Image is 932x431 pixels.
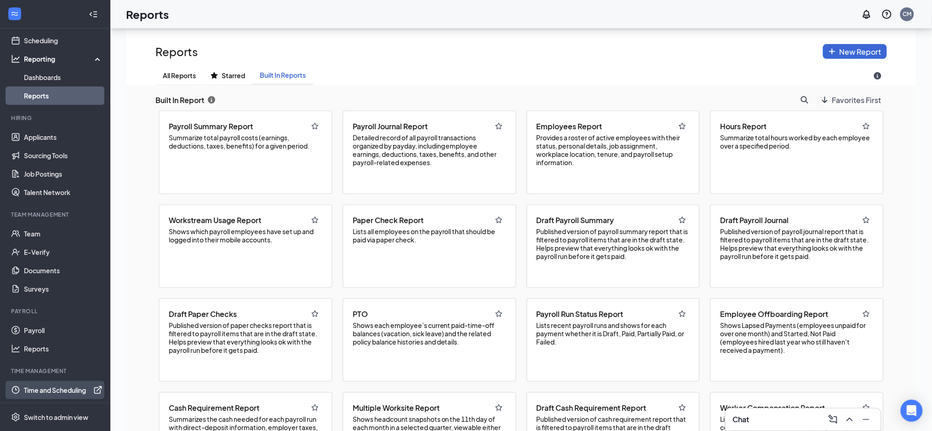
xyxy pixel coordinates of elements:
span: Reports [155,45,198,58]
span: Worker Compensation Report [720,403,825,413]
span: Detailed record of all payroll transactions organized by payday, including employee earnings, ded... [353,133,506,167]
span: Hours Report [720,121,766,131]
div: Hiring [11,114,101,122]
button: regular-star icon [490,400,508,415]
a: Job Postings [24,165,103,183]
span: Shows Lapsed Payments (employees unpaid for over one month) and Started, Not Paid (employees hire... [720,321,874,354]
div: Open Intercom Messenger [901,400,923,422]
span: Published version of paper checks report that is filtered to payroll items that are in the draft ... [169,321,322,354]
a: Reports [24,86,103,105]
div: TIME MANAGEMENT [11,367,101,375]
svg: Analysis [11,54,20,63]
div: CM [903,10,912,18]
div: Payroll [11,307,101,315]
svg: Minimize [861,414,872,425]
button: regular-star icon [673,400,692,415]
span: Shows each employee’s current paid-time-off balances (vacation, sick leave) and the related polic... [353,321,506,346]
button: Built In Reports [252,66,313,85]
span: Paper Check Report [353,215,423,225]
span: Built In Reports [260,71,306,79]
span: Summarize total payroll costs (earnings, deductions, taxes, benefits) for a given period. [169,133,322,150]
button: regular-star icon [857,213,875,227]
span: Multiple Worksite Report [353,403,440,413]
span: Cash Requirement Report [169,403,259,413]
button: regular-star icon [306,306,324,321]
button: arrow-down icon [816,92,887,107]
button: Starred [203,66,252,85]
span: Employees Report [537,121,602,131]
span: PTO [353,309,368,319]
span: Summarize total hours worked by each employee over a specified period. [720,133,874,150]
button: search icon [795,92,814,107]
a: Sourcing Tools [24,146,103,165]
button: regular-star icon [490,119,508,133]
span: Draft Payroll Journal [720,215,789,225]
button: regular-star icon [857,306,875,321]
span: Built In Report [155,95,204,105]
span: Published version of payroll journal report that is filtered to payroll items that are in the dra... [720,227,874,260]
a: Scheduling [24,31,103,50]
span: Provides a roster of active employees with their status, personal details, job assignment, workpl... [537,133,690,167]
span: Payroll Journal Report [353,121,428,131]
button: regular-star icon [490,213,508,227]
span: Published version of payroll summary report that is filtered to payroll items that are in the dra... [537,227,690,260]
button: regular-star icon [306,213,324,227]
span: Payroll Summary Report [169,121,253,131]
button: regular-star icon [306,119,324,133]
span: Starred [222,72,245,80]
div: Reporting [24,54,103,63]
h3: Chat [733,414,749,425]
svg: ComposeMessage [828,414,839,425]
button: All Reports [155,66,203,85]
a: Team [24,224,103,243]
span: Payroll Run Status Report [537,309,623,319]
button: ComposeMessage [826,412,841,427]
span: New Report [840,47,881,57]
a: Documents [24,261,103,280]
button: regular-star icon [673,306,692,321]
button: Minimize [859,412,874,427]
svg: ChevronUp [844,414,855,425]
span: Draft Paper Checks [169,309,237,319]
a: Talent Network [24,183,103,201]
a: Applicants [24,128,103,146]
button: ChevronUp [842,412,857,427]
span: Lists recent payroll runs and shows for each payment whether it is Draft, Paid, Partially Paid, o... [537,321,690,346]
span: Shows which payroll employees have set up and logged into their mobile accounts. [169,227,322,244]
button: regular-star icon [857,400,875,415]
a: E-Verify [24,243,103,261]
div: Team Management [11,211,101,218]
button: regular-star icon [490,306,508,321]
span: Lists all employees on the payroll that should be paid via paper check. [353,227,506,244]
a: Surveys [24,280,103,298]
svg: Notifications [861,9,872,20]
svg: QuestionInfo [881,9,892,20]
span: Workstream Usage Report [169,215,261,225]
button: plus icon [823,44,887,59]
a: Reports [24,339,103,358]
a: Time and SchedulingExternalLink [24,381,103,399]
span: Favorites First [832,95,881,105]
svg: Collapse [89,10,98,19]
span: All Reports [163,72,196,80]
div: Switch to admin view [24,413,88,422]
a: Payroll [24,321,103,339]
span: Draft Cash Requirement Report [537,403,646,413]
h1: Reports [126,6,169,22]
button: regular-star icon [857,119,875,133]
a: Dashboards [24,68,103,86]
button: regular-star icon [673,213,692,227]
button: regular-star icon [673,119,692,133]
button: circle-info icon [869,69,887,83]
button: regular-star icon [306,400,324,415]
span: Draft Payroll Summary [537,215,614,225]
span: Employee Offboarding Report [720,309,828,319]
svg: WorkstreamLogo [10,9,19,18]
svg: Settings [11,413,20,422]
